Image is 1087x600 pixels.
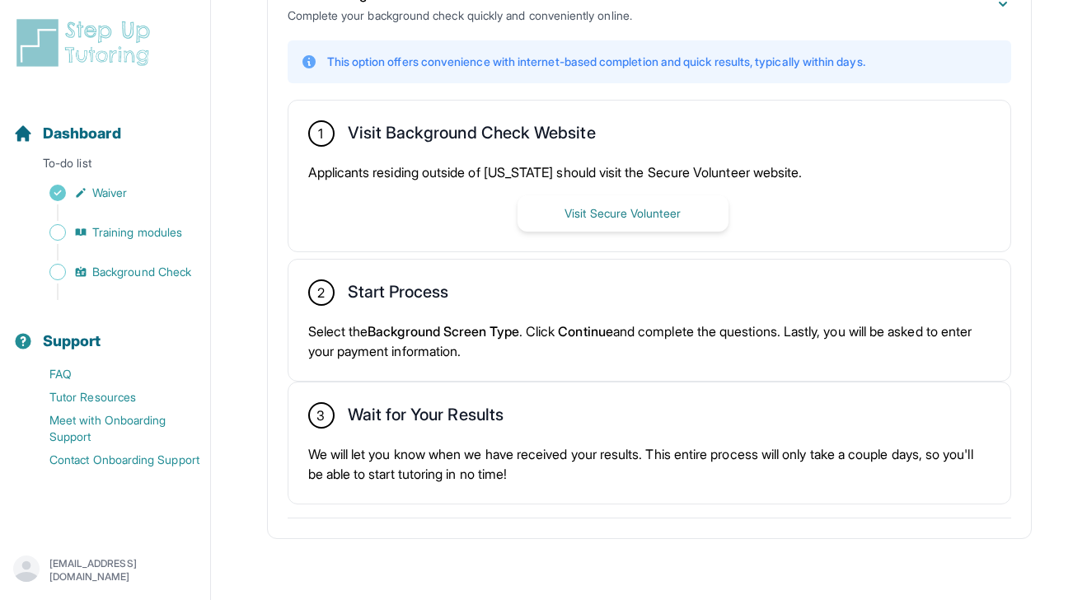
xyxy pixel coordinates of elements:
a: Background Check [13,260,210,284]
a: Contact Onboarding Support [13,448,210,471]
a: Tutor Resources [13,386,210,409]
span: Dashboard [43,122,121,145]
h2: Wait for Your Results [348,405,504,431]
span: 2 [317,283,325,302]
h2: Start Process [348,282,449,308]
span: Training modules [92,224,182,241]
button: Dashboard [7,96,204,152]
span: 1 [318,124,323,143]
p: Applicants residing outside of [US_STATE] should visit the Secure Volunteer website. [308,162,991,182]
span: 3 [316,405,325,425]
p: [EMAIL_ADDRESS][DOMAIN_NAME] [49,557,197,584]
span: Background Check [92,264,191,280]
h2: Visit Background Check Website [348,123,596,149]
a: Waiver [13,181,210,204]
a: FAQ [13,363,210,386]
p: We will let you know when we have received your results. This entire process will only take a cou... [308,444,991,484]
button: Support [7,303,204,359]
a: Training modules [13,221,210,244]
img: logo [13,16,160,69]
p: Select the . Click and complete the questions. Lastly, you will be asked to enter your payment in... [308,321,991,361]
span: Background Screen Type [368,323,519,340]
span: Continue [558,323,613,340]
span: Waiver [92,185,127,201]
p: Complete your background check quickly and conveniently online. [288,7,632,24]
button: Visit Secure Volunteer [518,195,729,232]
a: Visit Secure Volunteer [518,204,729,221]
span: Support [43,330,101,353]
a: Meet with Onboarding Support [13,409,210,448]
a: Dashboard [13,122,121,145]
button: [EMAIL_ADDRESS][DOMAIN_NAME] [13,555,197,585]
p: To-do list [7,155,204,178]
p: This option offers convenience with internet-based completion and quick results, typically within... [327,54,865,70]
